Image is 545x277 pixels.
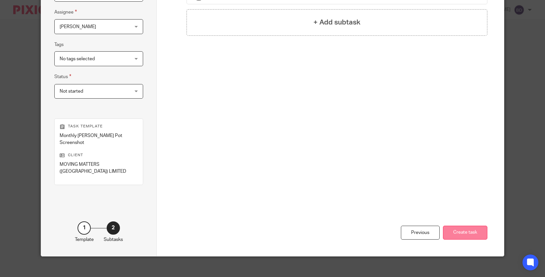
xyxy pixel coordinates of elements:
[60,161,138,175] p: MOVING MATTERS ([GEOGRAPHIC_DATA]) LIMITED
[60,153,138,158] p: Client
[60,124,138,129] p: Task template
[75,236,94,243] p: Template
[60,132,138,146] p: Monthly [PERSON_NAME] Pot Screenshot
[60,57,95,61] span: No tags selected
[107,221,120,235] div: 2
[54,73,71,80] label: Status
[313,17,360,27] h4: + Add subtask
[104,236,123,243] p: Subtasks
[60,89,83,94] span: Not started
[443,226,487,240] button: Create task
[78,221,91,235] div: 1
[401,226,440,240] div: Previous
[54,8,77,16] label: Assignee
[54,41,64,48] label: Tags
[60,24,96,29] span: [PERSON_NAME]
